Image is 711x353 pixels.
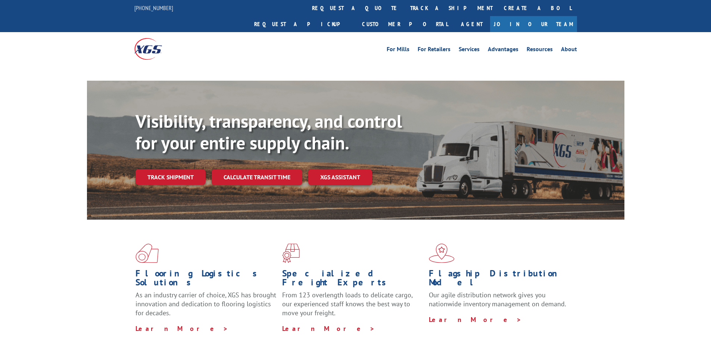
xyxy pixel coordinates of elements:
b: Visibility, transparency, and control for your entire supply chain. [135,109,402,154]
img: xgs-icon-total-supply-chain-intelligence-red [135,244,159,263]
h1: Specialized Freight Experts [282,269,423,291]
a: Calculate transit time [212,169,302,185]
a: Join Our Team [490,16,577,32]
a: Track shipment [135,169,206,185]
a: For Retailers [418,46,450,55]
a: Customer Portal [356,16,453,32]
a: Learn More > [429,315,522,324]
a: Learn More > [282,324,375,333]
p: From 123 overlength loads to delicate cargo, our experienced staff knows the best way to move you... [282,291,423,324]
img: xgs-icon-flagship-distribution-model-red [429,244,455,263]
a: XGS ASSISTANT [308,169,372,185]
span: As an industry carrier of choice, XGS has brought innovation and dedication to flooring logistics... [135,291,276,317]
a: Learn More > [135,324,228,333]
span: Our agile distribution network gives you nationwide inventory management on demand. [429,291,566,308]
a: Services [459,46,480,55]
a: Request a pickup [249,16,356,32]
a: [PHONE_NUMBER] [134,4,173,12]
a: About [561,46,577,55]
img: xgs-icon-focused-on-flooring-red [282,244,300,263]
a: Advantages [488,46,518,55]
a: Agent [453,16,490,32]
h1: Flooring Logistics Solutions [135,269,277,291]
a: For Mills [387,46,409,55]
a: Resources [527,46,553,55]
h1: Flagship Distribution Model [429,269,570,291]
